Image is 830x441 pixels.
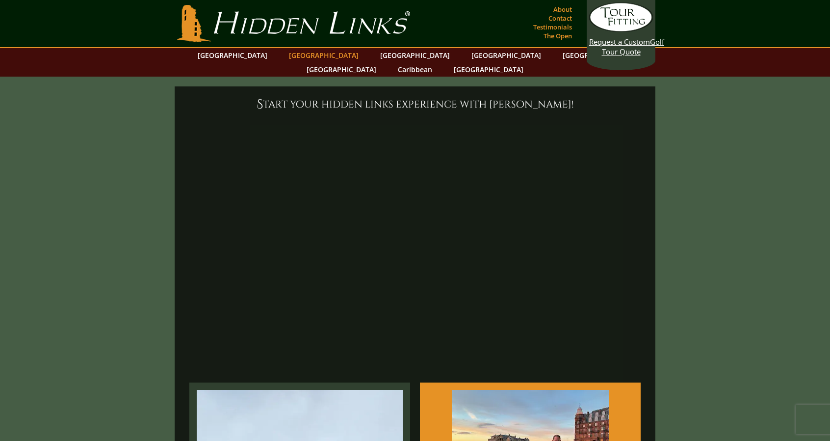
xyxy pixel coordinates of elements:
[449,62,528,77] a: [GEOGRAPHIC_DATA]
[551,2,574,16] a: About
[558,48,637,62] a: [GEOGRAPHIC_DATA]
[531,20,574,34] a: Testimonials
[546,11,574,25] a: Contact
[541,29,574,43] a: The Open
[589,37,650,47] span: Request a Custom
[467,48,546,62] a: [GEOGRAPHIC_DATA]
[284,48,363,62] a: [GEOGRAPHIC_DATA]
[184,118,646,378] iframe: Start your Hidden Links experience with Sir Nick!
[184,96,646,112] h6: Start your Hidden Links experience with [PERSON_NAME]!
[589,2,653,56] a: Request a CustomGolf Tour Quote
[393,62,437,77] a: Caribbean
[193,48,272,62] a: [GEOGRAPHIC_DATA]
[302,62,381,77] a: [GEOGRAPHIC_DATA]
[375,48,455,62] a: [GEOGRAPHIC_DATA]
